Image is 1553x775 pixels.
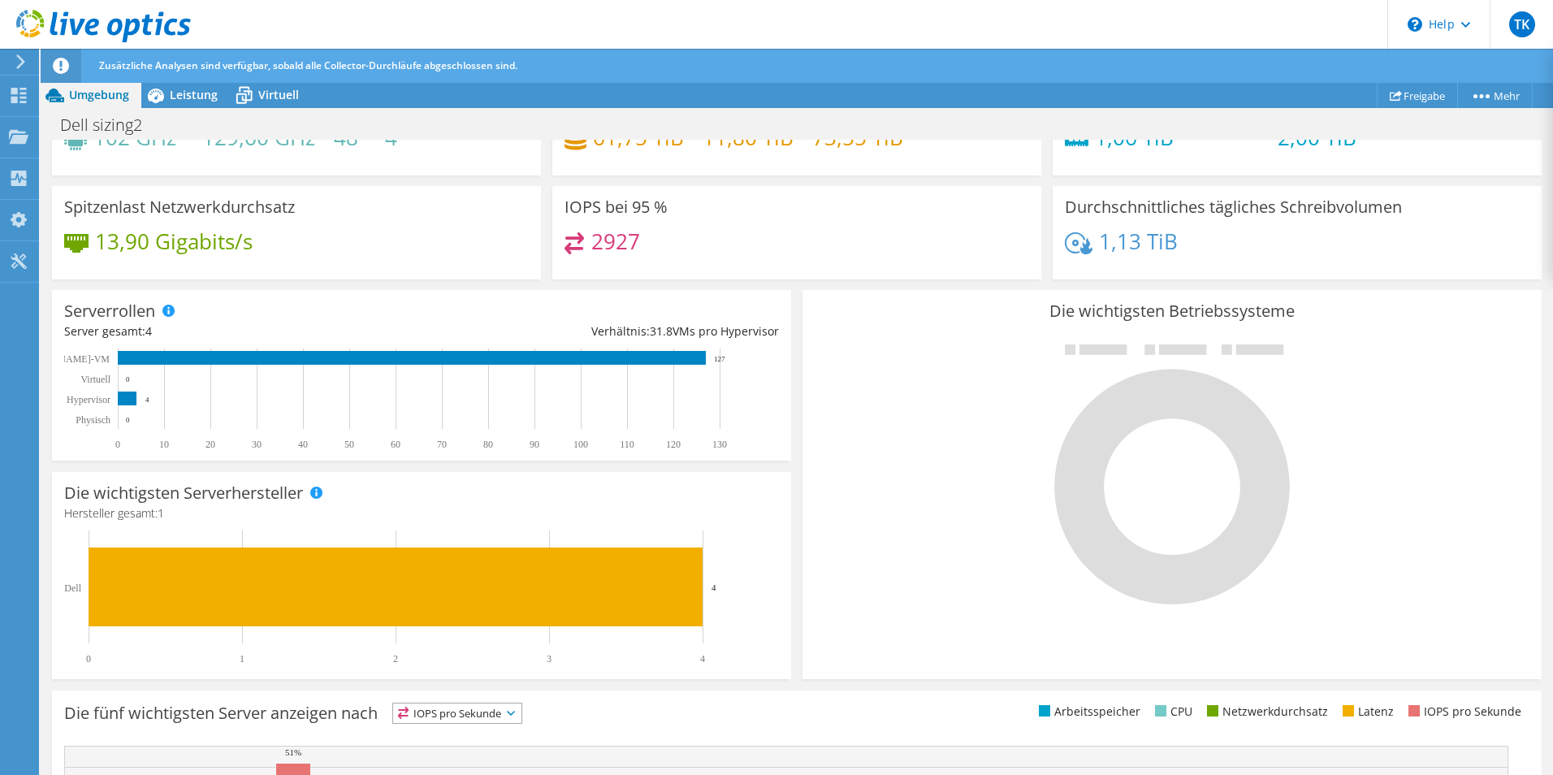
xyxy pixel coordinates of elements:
text: 20 [205,439,215,450]
text: Virtuell [80,374,110,385]
text: 90 [530,439,539,450]
h3: Die wichtigsten Serverhersteller [64,484,303,502]
text: 4 [145,396,149,404]
h3: Spitzenlast Netzwerkdurchsatz [64,198,295,216]
span: 1 [158,505,164,521]
li: Arbeitsspeicher [1035,703,1140,721]
li: IOPS pro Sekunde [1404,703,1521,721]
span: TK [1509,11,1535,37]
text: 60 [391,439,400,450]
text: 40 [298,439,308,450]
h4: 4 [385,128,445,146]
text: Hypervisor [67,394,110,405]
a: Freigabe [1377,83,1458,108]
text: 51% [285,747,301,757]
text: Physisch [76,414,110,426]
h4: 13,90 Gigabits/s [95,232,253,250]
text: 0 [126,375,130,383]
h4: 1,13 TiB [1099,232,1178,250]
svg: \n [1408,17,1422,32]
h3: Die wichtigsten Betriebssysteme [815,302,1529,320]
h4: 48 [334,128,366,146]
span: Umgebung [69,87,129,102]
li: Netzwerkdurchsatz [1203,703,1328,721]
span: Virtuell [258,87,299,102]
h3: Serverrollen [64,302,155,320]
div: Server gesamt: [64,323,422,340]
h4: 129,60 GHz [202,128,315,146]
span: 4 [145,323,152,339]
text: 100 [573,439,588,450]
text: 127 [714,355,725,363]
text: 30 [252,439,262,450]
a: Mehr [1457,83,1533,108]
text: 2 [393,653,398,665]
li: CPU [1151,703,1192,721]
span: Leistung [170,87,218,102]
h4: 102 GHz [93,128,184,146]
div: Verhältnis: VMs pro Hypervisor [422,323,779,340]
h3: IOPS bei 95 % [565,198,668,216]
text: 3 [547,653,552,665]
h4: 61,75 TiB [593,128,684,146]
h4: 73,55 TiB [812,128,903,146]
h1: Dell sizing2 [53,116,167,134]
text: 10 [159,439,169,450]
text: 50 [344,439,354,450]
text: 120 [666,439,681,450]
text: 0 [86,653,91,665]
span: IOPS pro Sekunde [393,704,521,723]
li: Latenz [1339,703,1394,721]
h4: 2,00 TiB [1278,128,1369,146]
text: 4 [700,653,705,665]
text: 130 [712,439,727,450]
text: 110 [620,439,634,450]
text: 0 [126,416,130,424]
span: Zusätzliche Analysen sind verfügbar, sobald alle Collector-Durchläufe abgeschlossen sind. [99,58,517,72]
text: 1 [240,653,244,665]
span: 31.8 [650,323,673,339]
h4: 11,80 TiB [703,128,794,146]
h4: 1,06 TiB [1095,128,1259,146]
text: 80 [483,439,493,450]
text: 0 [115,439,120,450]
text: 4 [712,582,716,592]
text: Dell [64,582,81,594]
h4: Hersteller gesamt: [64,504,779,522]
h4: 2927 [591,232,640,250]
h3: Durchschnittliches tägliches Schreibvolumen [1065,198,1402,216]
text: 70 [437,439,447,450]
